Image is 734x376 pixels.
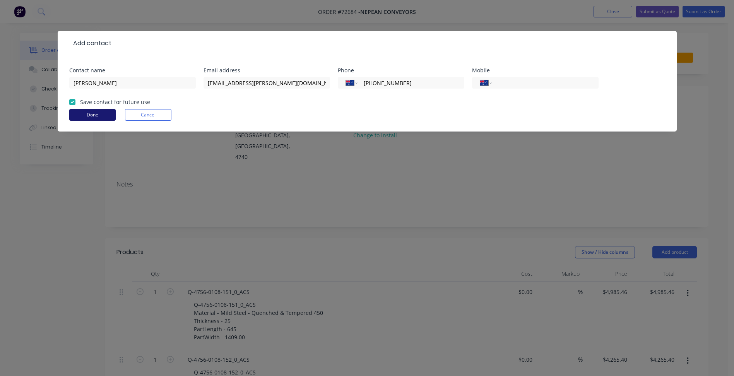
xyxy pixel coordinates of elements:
div: Add contact [69,39,111,48]
label: Save contact for future use [80,98,150,106]
div: Mobile [472,68,599,73]
button: Done [69,109,116,121]
div: Contact name [69,68,196,73]
div: Email address [204,68,330,73]
div: Phone [338,68,464,73]
button: Cancel [125,109,171,121]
